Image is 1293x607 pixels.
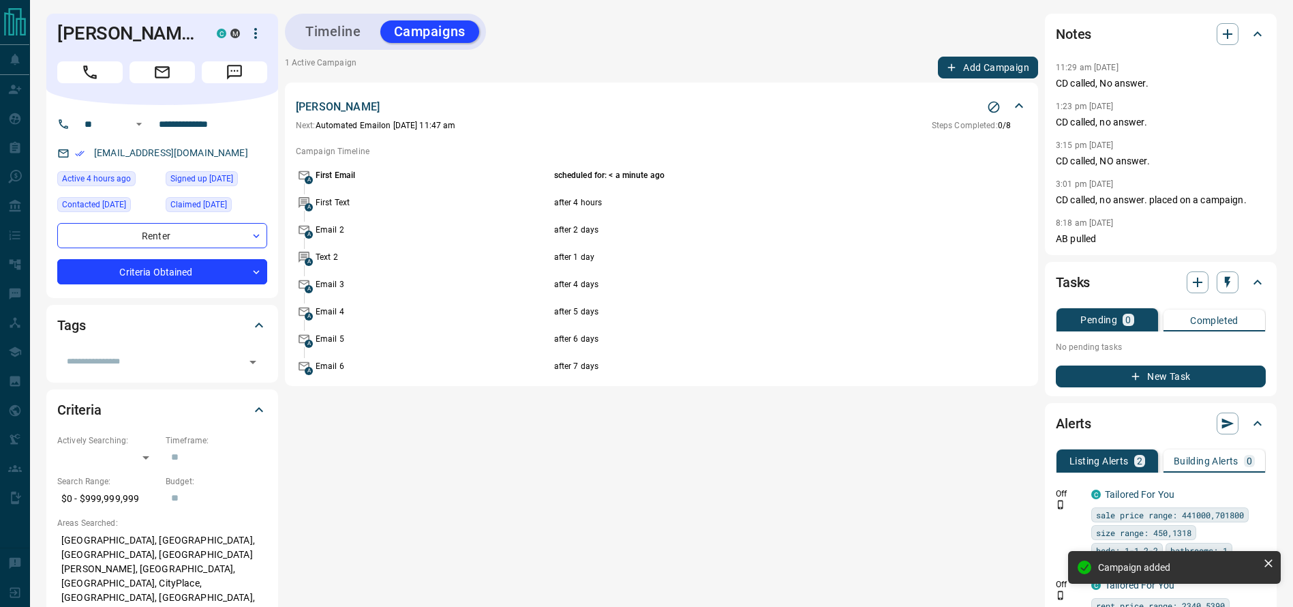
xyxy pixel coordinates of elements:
span: A [305,231,313,239]
span: A [305,312,313,321]
div: Mon Mar 25 2024 [166,197,267,216]
h2: Tasks [1056,271,1090,293]
button: New Task [1056,366,1266,387]
span: A [305,203,313,211]
p: 3:15 pm [DATE] [1056,140,1114,150]
span: A [305,367,313,375]
p: after 4 days [554,278,945,291]
p: 11:29 am [DATE] [1056,63,1119,72]
p: Building Alerts [1174,456,1238,466]
p: Email 3 [316,278,551,291]
span: Claimed [DATE] [170,198,227,211]
button: Open [131,116,147,132]
span: size range: 450,1318 [1096,526,1191,539]
div: condos.ca [217,29,226,38]
span: Signed up [DATE] [170,172,233,186]
svg: Push Notification Only [1056,500,1065,509]
p: 2 [1137,456,1142,466]
span: A [305,285,313,293]
p: 1:23 pm [DATE] [1056,102,1114,111]
div: mrloft.ca [230,29,240,38]
div: Criteria [57,394,267,426]
p: No pending tasks [1056,337,1266,357]
p: CD called, no answer. [1056,115,1266,130]
div: Sat Dec 28 2024 [57,197,159,216]
h2: Alerts [1056,413,1091,434]
p: Pending [1080,315,1117,325]
svg: Email Verified [75,149,85,158]
p: 3:01 pm [DATE] [1056,179,1114,189]
button: Open [243,353,262,372]
div: Criteria Obtained [57,259,267,284]
p: Email 5 [316,333,551,345]
h2: Notes [1056,23,1091,45]
span: beds: 1-1,2-2 [1096,544,1158,557]
h1: [PERSON_NAME] [57,23,196,44]
h2: Criteria [57,399,102,421]
p: CD called, no answer. placed on a campaign. [1056,193,1266,207]
div: Campaign added [1098,562,1258,573]
p: after 2 days [554,224,945,236]
p: Listing Alerts [1069,456,1129,466]
span: bathrooms: 1 [1170,544,1228,557]
div: Tags [57,309,267,342]
p: Text 2 [316,251,551,263]
p: 1 Active Campaign [285,57,356,78]
p: 8:18 am [DATE] [1056,218,1114,228]
svg: Push Notification Only [1056,591,1065,600]
p: First Text [316,196,551,209]
div: Renter [57,223,267,248]
p: Campaign Timeline [296,145,1027,158]
p: Email 4 [316,306,551,318]
p: 0 / 8 [932,119,1011,132]
p: Budget: [166,475,267,488]
div: Alerts [1056,407,1266,440]
div: [PERSON_NAME]Stop CampaignNext:Automated Emailon [DATE] 11:47 amSteps Completed:0/8 [296,96,1027,134]
p: Off [1056,578,1083,591]
span: Contacted [DATE] [62,198,126,211]
span: Next: [296,121,316,130]
div: Notes [1056,18,1266,50]
p: Email 6 [316,360,551,372]
a: Tailored For You [1105,489,1174,500]
span: sale price range: 441000,701800 [1096,508,1244,522]
span: Steps Completed: [932,121,998,130]
p: after 1 day [554,251,945,263]
p: Search Range: [57,475,159,488]
p: CD called, NO answer. [1056,154,1266,168]
button: Stop Campaign [984,97,1004,117]
p: Off [1056,488,1083,500]
p: Email 2 [316,224,551,236]
p: $0 - $999,999,999 [57,488,159,510]
p: after 5 days [554,306,945,318]
button: Campaigns [380,20,479,43]
p: AB pulled [1056,232,1266,246]
p: after 7 days [554,360,945,372]
p: CD called, No answer. [1056,76,1266,91]
span: A [305,340,313,348]
p: 0 [1247,456,1252,466]
span: Active 4 hours ago [62,172,131,186]
a: [EMAIL_ADDRESS][DOMAIN_NAME] [94,147,248,158]
span: Call [57,61,123,83]
p: after 4 hours [554,196,945,209]
h2: Tags [57,314,85,336]
p: Automated Email on [DATE] 11:47 am [296,119,455,132]
button: Add Campaign [938,57,1038,78]
button: Timeline [292,20,375,43]
span: A [305,258,313,266]
div: Wed May 31 2023 [166,171,267,190]
p: [PERSON_NAME] [296,99,380,115]
span: Email [130,61,195,83]
p: Completed [1190,316,1238,325]
p: Areas Searched: [57,517,267,529]
p: Actively Searching: [57,434,159,447]
p: Timeframe: [166,434,267,447]
span: A [305,176,313,184]
p: after 6 days [554,333,945,345]
p: 0 [1125,315,1131,325]
div: Tasks [1056,266,1266,299]
p: scheduled for: < a minute ago [554,169,945,181]
p: First Email [316,169,551,181]
div: condos.ca [1091,490,1101,499]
